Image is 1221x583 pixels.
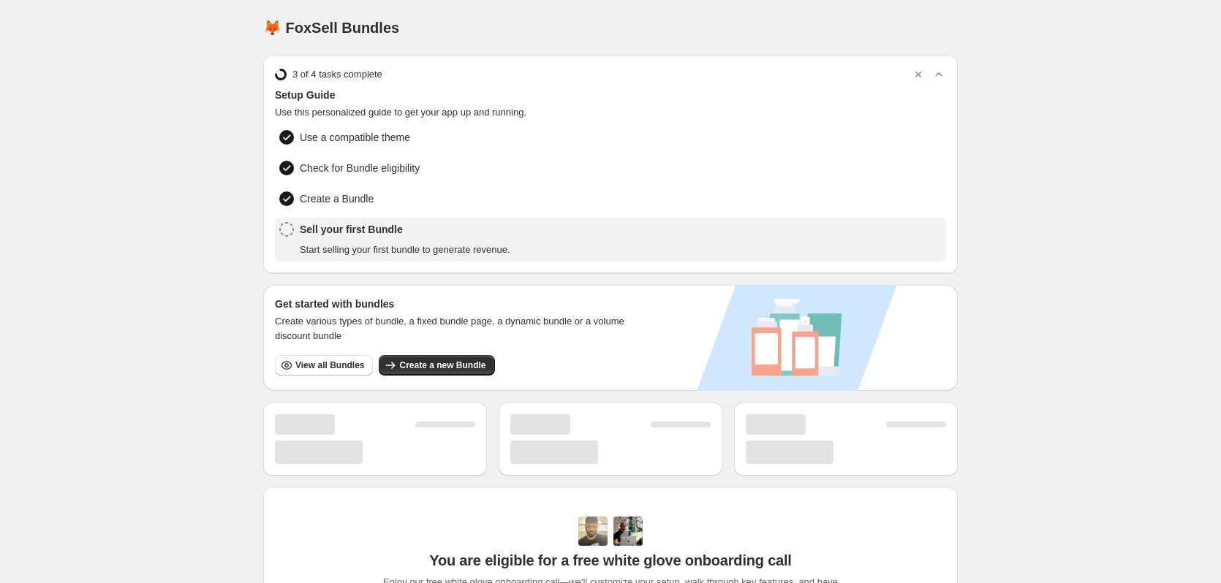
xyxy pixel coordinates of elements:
span: Create a new Bundle [399,359,485,371]
span: View all Bundles [295,359,364,371]
span: Start selling your first bundle to generate revenue. [300,243,510,257]
span: Check for Bundle eligibility [300,161,420,175]
span: Create a Bundle [300,191,374,206]
span: 3 of 4 tasks complete [292,67,382,82]
img: Adi [578,517,608,546]
span: Setup Guide [275,88,946,102]
button: View all Bundles [275,355,373,376]
span: Create various types of bundle, a fixed bundle page, a dynamic bundle or a volume discount bundle [275,314,638,343]
span: Use a compatible theme [300,130,410,145]
img: Prakhar [613,517,643,546]
span: You are eligible for a free white glove onboarding call [429,552,791,569]
h3: Get started with bundles [275,297,638,311]
h1: 🦊 FoxSell Bundles [263,19,399,37]
span: Use this personalized guide to get your app up and running. [275,105,946,120]
span: Sell your first Bundle [300,222,510,237]
button: Create a new Bundle [379,355,494,376]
